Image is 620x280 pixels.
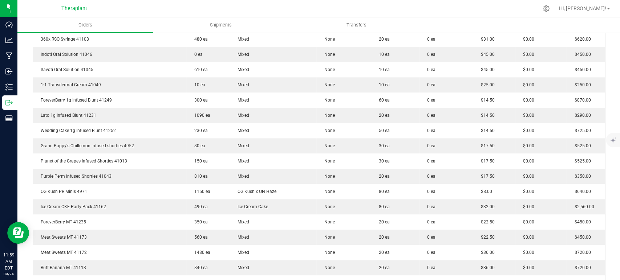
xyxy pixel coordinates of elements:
span: $0.00 [519,67,534,72]
span: $17.50 [477,174,495,179]
p: 11:59 AM EDT [3,252,14,271]
span: 0 ea [424,52,435,57]
span: ForeverBerry MT 41235 [37,219,86,225]
span: $0.00 [519,204,534,209]
span: None [321,98,335,103]
span: 810 ea [191,174,208,179]
span: 10 ea [375,82,390,87]
span: $0.00 [519,37,534,42]
span: 20 ea [375,113,390,118]
span: 20 ea [375,250,390,255]
span: 610 ea [191,67,208,72]
span: Ice Cream CKE Party Pack 41162 [37,204,106,209]
span: None [321,174,335,179]
span: $14.50 [477,98,495,103]
span: 80 ea [375,189,390,194]
span: 0 ea [424,37,435,42]
inline-svg: Dashboard [5,21,13,28]
span: 0 ea [424,204,435,209]
span: $350.00 [571,174,591,179]
span: ForeverBerry 1g Infused Blunt 41249 [37,98,112,103]
inline-svg: Inventory [5,83,13,91]
span: Mixed [234,143,249,148]
a: Shipments [153,17,288,33]
span: None [321,82,335,87]
span: $31.00 [477,37,495,42]
span: 50 ea [375,128,390,133]
span: 0 ea [424,128,435,133]
span: $45.00 [477,67,495,72]
span: Indoti Oral Solution 41046 [37,52,92,57]
span: None [321,204,335,209]
span: $0.00 [519,265,534,270]
span: None [321,189,335,194]
span: 30 ea [375,143,390,148]
span: $2,560.00 [571,204,594,209]
span: Mixed [234,265,249,270]
inline-svg: Manufacturing [5,52,13,59]
span: $22.50 [477,235,495,240]
span: None [321,235,335,240]
span: $14.50 [477,113,495,118]
span: $0.00 [519,219,534,225]
span: 300 ea [191,98,208,103]
span: Orders [69,22,102,28]
span: None [321,219,335,225]
span: 0 ea [424,158,435,164]
span: 0 ea [424,189,435,194]
span: 30 ea [375,158,390,164]
span: None [321,113,335,118]
inline-svg: Outbound [5,99,13,106]
span: $0.00 [519,143,534,148]
span: Wedding Cake 1g Infused Blunt 41252 [37,128,116,133]
span: Hi, [PERSON_NAME]! [559,5,606,11]
span: $0.00 [519,158,534,164]
span: Mixed [234,37,249,42]
span: $0.00 [519,52,534,57]
span: None [321,52,335,57]
span: Mixed [234,67,249,72]
span: $450.00 [571,235,591,240]
span: $450.00 [571,219,591,225]
span: None [321,37,335,42]
span: 1:1 Transdermal Cream 41049 [37,82,101,87]
span: None [321,250,335,255]
span: 80 ea [375,204,390,209]
span: Grand Pappy's Chillemon infused shorties 4952 [37,143,134,148]
span: 0 ea [424,143,435,148]
span: 20 ea [375,37,390,42]
span: $25.00 [477,82,495,87]
span: $22.50 [477,219,495,225]
span: 0 ea [424,250,435,255]
span: 560 ea [191,235,208,240]
span: Meat Sweats MT 41172 [37,250,87,255]
span: $17.50 [477,158,495,164]
span: 0 ea [191,52,203,57]
span: $450.00 [571,52,591,57]
span: $720.00 [571,265,591,270]
span: Mixed [234,52,249,57]
span: Transfers [337,22,376,28]
span: 480 ea [191,37,208,42]
span: 490 ea [191,204,208,209]
span: $525.00 [571,143,591,148]
span: Mixed [234,174,249,179]
span: 0 ea [424,235,435,240]
span: Mixed [234,82,249,87]
span: 10 ea [375,52,390,57]
span: 20 ea [375,174,390,179]
span: $450.00 [571,67,591,72]
span: $290.00 [571,113,591,118]
span: 1480 ea [191,250,210,255]
span: None [321,158,335,164]
span: Mixed [234,250,249,255]
span: $0.00 [519,113,534,118]
span: $0.00 [519,82,534,87]
a: Transfers [289,17,424,33]
span: $0.00 [519,189,534,194]
span: $8.00 [477,189,492,194]
iframe: Resource center [7,222,29,244]
a: Orders [17,17,153,33]
span: $870.00 [571,98,591,103]
span: $720.00 [571,250,591,255]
